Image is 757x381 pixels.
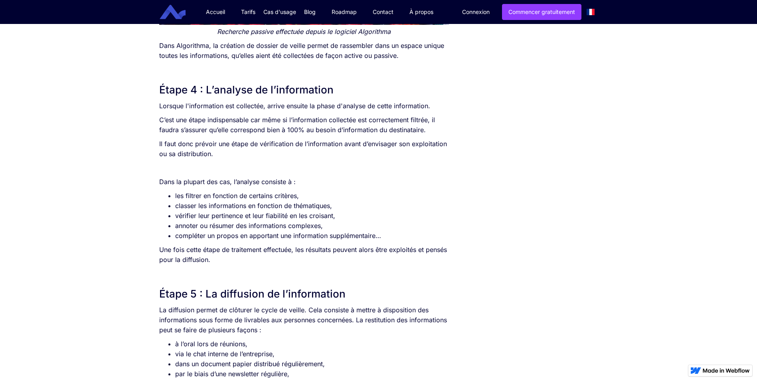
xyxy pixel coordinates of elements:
[175,339,449,349] li: à l’oral lors de réunions,
[175,211,449,221] li: vérifier leur pertinence et leur fiabilité en les croisant,
[159,287,449,301] h2: Étape 5 : La diffusion de l’information
[217,28,391,36] em: Recherche passive effectuée depuis le logiciel Algorithma
[175,359,449,369] li: dans un document papier distribué régulièrement,
[263,8,296,16] div: Cas d'usage
[175,369,449,379] li: par le biais d’une newsletter régulière,
[159,305,449,335] p: La diffusion permet de clôturer le cycle de veille. Cela consiste à mettre à disposition des info...
[166,5,192,20] a: home
[502,4,581,20] a: Commencer gratuitement
[159,269,449,279] p: ‍
[175,231,449,241] li: compléter un propos en apportant une information supplémentaire…
[703,368,750,373] img: Made in Webflow
[159,115,449,135] p: C’est une étape indispensable car même si l’information collectée est correctement filtrée, il fa...
[175,221,449,231] li: annoter ou résumer des informations complexes,
[159,245,449,265] p: Une fois cette étape de traitement effectuée, les résultats peuvent alors être exploités et pensé...
[175,349,449,359] li: via le chat interne de l’entreprise,
[456,4,496,20] a: Connexion
[159,41,449,61] p: Dans Algorithma, la création de dossier de veille permet de rassembler dans un espace unique tout...
[159,65,449,75] p: ‍
[159,139,449,159] p: Il faut donc prévoir une étape de vérification de l’information avant d’envisager son exploitatio...
[159,83,449,97] h2: Étape 4 : L’analyse de l’information
[175,191,449,201] li: les filtrer en fonction de certains critères,
[159,101,449,111] p: Lorsque l'information est collectée, arrive ensuite la phase d'analyse de cette information.
[175,201,449,211] li: classer les informations en fonction de thématiques,
[159,163,449,173] p: ‍
[159,177,449,187] p: Dans la plupart des cas, l’analyse consiste à :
